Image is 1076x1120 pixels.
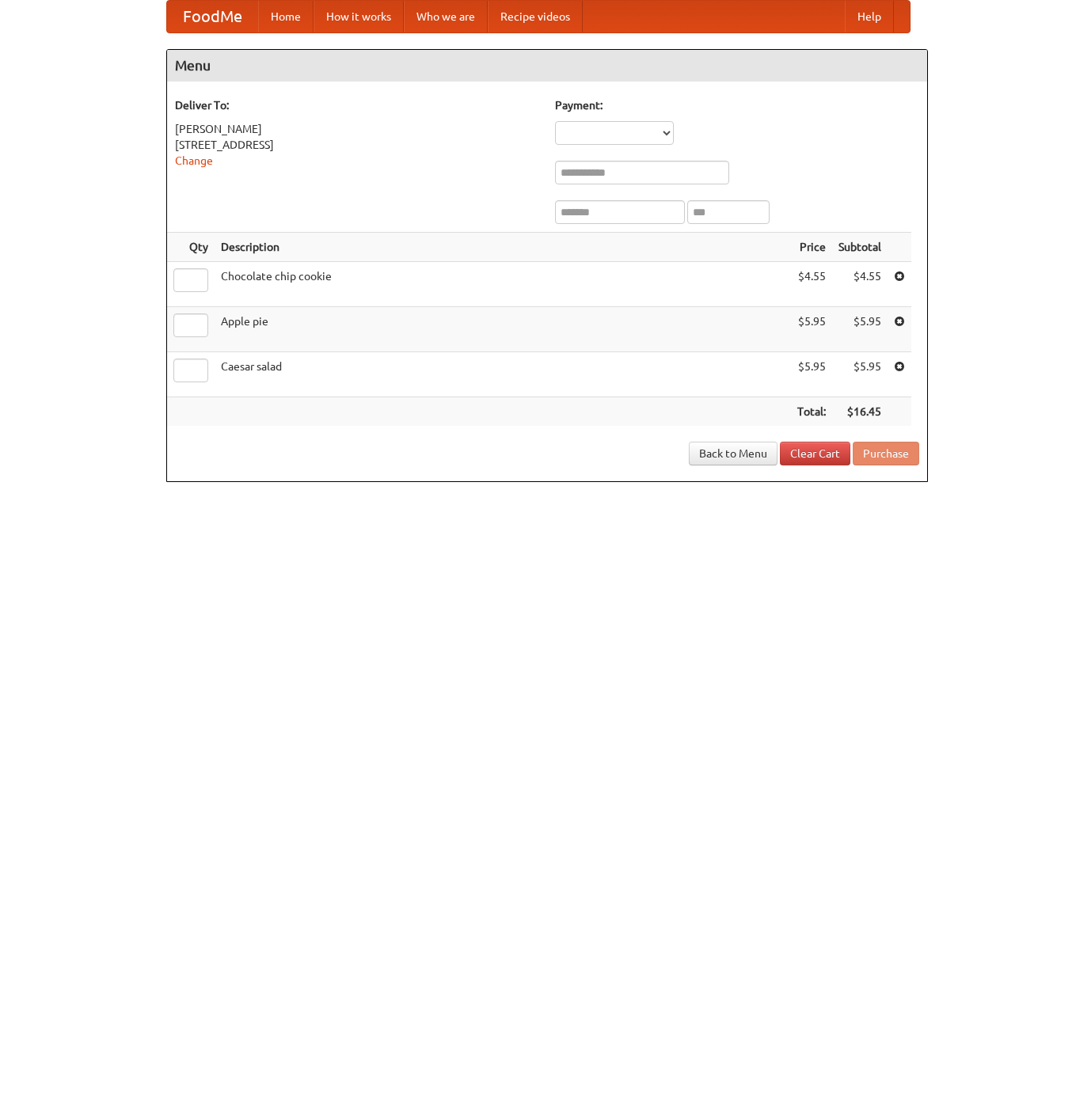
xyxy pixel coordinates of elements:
[832,352,888,397] td: $5.95
[555,97,919,113] h5: Payment:
[215,307,791,352] td: Apple pie
[215,262,791,307] td: Chocolate chip cookie
[832,262,888,307] td: $4.55
[791,397,832,427] th: Total:
[832,397,888,427] th: $16.45
[167,233,215,262] th: Qty
[175,121,539,137] div: [PERSON_NAME]
[258,1,314,32] a: Home
[314,1,404,32] a: How it works
[215,352,791,397] td: Caesar salad
[215,233,791,262] th: Description
[853,442,919,465] button: Purchase
[791,233,832,262] th: Price
[488,1,583,32] a: Recipe videos
[832,233,888,262] th: Subtotal
[689,442,778,465] a: Back to Menu
[791,307,832,352] td: $5.95
[404,1,488,32] a: Who we are
[175,137,539,153] div: [STREET_ADDRESS]
[167,50,927,82] h4: Menu
[845,1,894,32] a: Help
[175,97,539,113] h5: Deliver To:
[791,262,832,307] td: $4.55
[832,307,888,352] td: $5.95
[175,154,213,167] a: Change
[791,352,832,397] td: $5.95
[780,442,850,465] a: Clear Cart
[167,1,258,32] a: FoodMe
